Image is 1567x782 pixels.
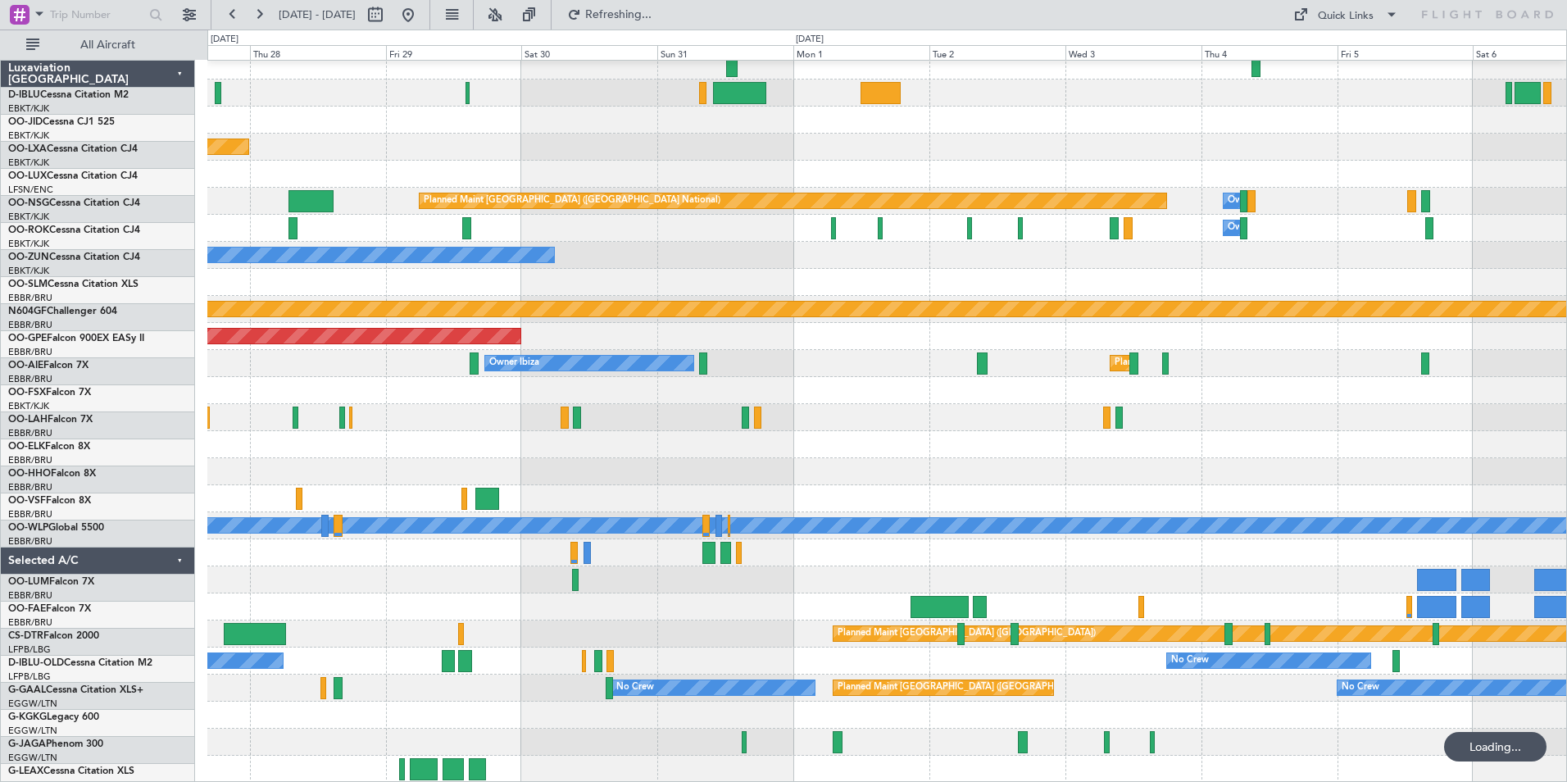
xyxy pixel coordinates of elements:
div: Planned Maint [GEOGRAPHIC_DATA] ([GEOGRAPHIC_DATA]) [1115,351,1373,375]
a: OO-WLPGlobal 5500 [8,523,104,533]
div: Sat 30 [521,45,657,60]
a: EGGW/LTN [8,698,57,710]
a: G-GAALCessna Citation XLS+ [8,685,143,695]
span: OO-FSX [8,388,46,398]
a: OO-LUXCessna Citation CJ4 [8,171,138,181]
div: Tue 2 [929,45,1065,60]
span: D-IBLU [8,90,40,100]
div: No Crew [616,675,654,700]
a: EBBR/BRU [8,319,52,331]
span: OO-SLM [8,280,48,289]
span: G-KGKG [8,712,47,722]
span: OO-ELK [8,442,45,452]
a: EGGW/LTN [8,725,57,737]
span: OO-AIE [8,361,43,371]
a: EBBR/BRU [8,427,52,439]
button: Refreshing... [560,2,658,28]
a: OO-LAHFalcon 7X [8,415,93,425]
div: No Crew [1342,675,1379,700]
a: EBKT/KJK [8,157,49,169]
span: Refreshing... [584,9,653,20]
a: OO-LUMFalcon 7X [8,577,94,587]
a: EBBR/BRU [8,292,52,304]
span: D-IBLU-OLD [8,658,64,668]
span: OO-LUX [8,171,47,181]
a: EBKT/KJK [8,211,49,223]
div: [DATE] [211,33,238,47]
div: Quick Links [1318,8,1374,25]
div: Planned Maint [GEOGRAPHIC_DATA] ([GEOGRAPHIC_DATA] National) [424,189,720,213]
a: LFPB/LBG [8,671,51,683]
a: G-KGKGLegacy 600 [8,712,99,722]
a: OO-ELKFalcon 8X [8,442,90,452]
a: OO-GPEFalcon 900EX EASy II [8,334,144,343]
span: OO-ROK [8,225,49,235]
a: EBBR/BRU [8,535,52,548]
a: N604GFChallenger 604 [8,307,117,316]
a: EBKT/KJK [8,265,49,277]
div: Thu 4 [1201,45,1338,60]
span: OO-VSF [8,496,46,506]
a: OO-ROKCessna Citation CJ4 [8,225,140,235]
a: EBBR/BRU [8,589,52,602]
div: Thu 28 [250,45,386,60]
span: OO-LAH [8,415,48,425]
div: Sun 31 [657,45,793,60]
div: Fri 29 [386,45,522,60]
a: EBBR/BRU [8,616,52,629]
a: OO-NSGCessna Citation CJ4 [8,198,140,208]
div: Planned Maint [GEOGRAPHIC_DATA] ([GEOGRAPHIC_DATA]) [838,675,1096,700]
div: [DATE] [796,33,824,47]
span: OO-NSG [8,198,49,208]
a: EBBR/BRU [8,346,52,358]
div: Fri 5 [1338,45,1474,60]
a: EBKT/KJK [8,102,49,115]
a: EBBR/BRU [8,481,52,493]
a: OO-FSXFalcon 7X [8,388,91,398]
div: Planned Maint [GEOGRAPHIC_DATA] ([GEOGRAPHIC_DATA]) [838,621,1096,646]
span: OO-LUM [8,577,49,587]
div: No Crew [1171,648,1209,673]
span: OO-ZUN [8,252,49,262]
span: OO-FAE [8,604,46,614]
span: OO-JID [8,117,43,127]
a: OO-AIEFalcon 7X [8,361,89,371]
a: OO-FAEFalcon 7X [8,604,91,614]
a: G-JAGAPhenom 300 [8,739,103,749]
a: EBKT/KJK [8,130,49,142]
a: D-IBLU-OLDCessna Citation M2 [8,658,152,668]
a: G-LEAXCessna Citation XLS [8,766,134,776]
a: OO-LXACessna Citation CJ4 [8,144,138,154]
button: Quick Links [1285,2,1406,28]
span: [DATE] - [DATE] [279,7,356,22]
span: OO-WLP [8,523,48,533]
input: Trip Number [50,2,144,27]
div: Loading... [1444,732,1547,762]
span: CS-DTR [8,631,43,641]
a: EBKT/KJK [8,400,49,412]
a: EBBR/BRU [8,454,52,466]
a: EGGW/LTN [8,752,57,764]
a: OO-ZUNCessna Citation CJ4 [8,252,140,262]
span: OO-HHO [8,469,51,479]
a: OO-VSFFalcon 8X [8,496,91,506]
div: Owner Melsbroek Air Base [1228,216,1339,240]
span: G-GAAL [8,685,46,695]
span: N604GF [8,307,47,316]
a: LFSN/ENC [8,184,53,196]
span: All Aircraft [43,39,173,51]
a: EBKT/KJK [8,238,49,250]
span: G-JAGA [8,739,46,749]
div: Wed 3 [1065,45,1201,60]
a: OO-JIDCessna CJ1 525 [8,117,115,127]
div: Mon 1 [793,45,929,60]
a: OO-HHOFalcon 8X [8,469,96,479]
span: G-LEAX [8,766,43,776]
a: D-IBLUCessna Citation M2 [8,90,129,100]
a: CS-DTRFalcon 2000 [8,631,99,641]
div: Owner Ibiza [489,351,539,375]
a: EBBR/BRU [8,373,52,385]
span: OO-LXA [8,144,47,154]
a: EBBR/BRU [8,508,52,521]
a: LFPB/LBG [8,643,51,656]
